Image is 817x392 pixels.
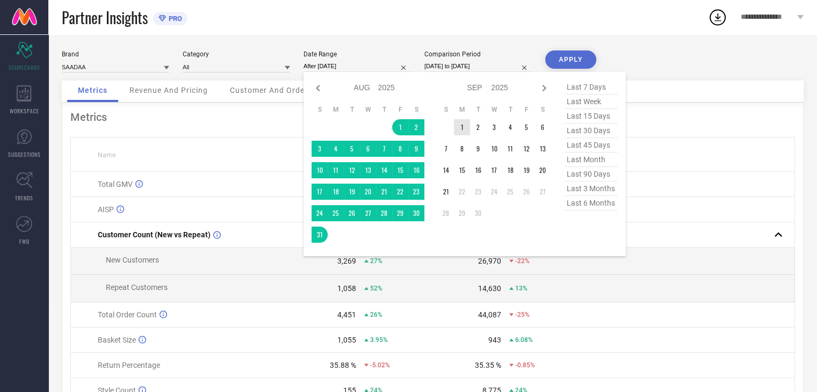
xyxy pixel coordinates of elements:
th: Monday [328,105,344,114]
div: 1,058 [337,284,356,293]
span: last week [564,95,618,109]
span: Repeat Customers [106,283,168,292]
td: Thu Sep 18 2025 [502,162,518,178]
span: WORKSPACE [10,107,39,115]
div: Previous month [312,82,324,95]
td: Tue Sep 23 2025 [470,184,486,200]
td: Sun Aug 17 2025 [312,184,328,200]
td: Fri Sep 12 2025 [518,141,534,157]
th: Saturday [408,105,424,114]
td: Wed Aug 27 2025 [360,205,376,221]
th: Monday [454,105,470,114]
span: last 15 days [564,109,618,124]
td: Sat Aug 02 2025 [408,119,424,135]
td: Fri Sep 19 2025 [518,162,534,178]
td: Sun Aug 10 2025 [312,162,328,178]
td: Fri Sep 26 2025 [518,184,534,200]
td: Thu Aug 21 2025 [376,184,392,200]
td: Fri Aug 01 2025 [392,119,408,135]
td: Sun Aug 31 2025 [312,227,328,243]
th: Sunday [438,105,454,114]
span: last 30 days [564,124,618,138]
td: Thu Aug 28 2025 [376,205,392,221]
span: Basket Size [98,336,136,344]
div: Brand [62,50,169,58]
td: Sat Sep 06 2025 [534,119,551,135]
span: Total GMV [98,180,133,188]
div: 26,970 [478,257,501,265]
td: Thu Sep 25 2025 [502,184,518,200]
span: 3.95% [370,336,388,344]
td: Fri Aug 08 2025 [392,141,408,157]
td: Mon Sep 15 2025 [454,162,470,178]
td: Mon Sep 01 2025 [454,119,470,135]
button: APPLY [545,50,596,69]
td: Wed Aug 13 2025 [360,162,376,178]
th: Saturday [534,105,551,114]
td: Sat Sep 20 2025 [534,162,551,178]
th: Sunday [312,105,328,114]
div: 4,451 [337,310,356,319]
td: Mon Aug 18 2025 [328,184,344,200]
td: Thu Aug 07 2025 [376,141,392,157]
td: Mon Aug 11 2025 [328,162,344,178]
th: Tuesday [470,105,486,114]
span: Metrics [78,86,107,95]
div: 35.88 % [330,361,356,369]
th: Wednesday [486,105,502,114]
span: last 7 days [564,80,618,95]
th: Thursday [376,105,392,114]
span: FWD [19,237,30,245]
div: 35.35 % [475,361,501,369]
td: Wed Aug 06 2025 [360,141,376,157]
td: Wed Sep 17 2025 [486,162,502,178]
th: Thursday [502,105,518,114]
span: Return Percentage [98,361,160,369]
td: Mon Sep 29 2025 [454,205,470,221]
span: SCORECARDS [9,63,40,71]
td: Mon Aug 25 2025 [328,205,344,221]
td: Sun Sep 07 2025 [438,141,454,157]
th: Friday [392,105,408,114]
td: Sun Sep 21 2025 [438,184,454,200]
div: Date Range [303,50,411,58]
td: Sat Aug 16 2025 [408,162,424,178]
span: Partner Insights [62,6,148,28]
td: Fri Aug 15 2025 [392,162,408,178]
span: 52% [370,285,382,292]
span: Customer Count (New vs Repeat) [98,230,211,239]
td: Mon Sep 08 2025 [454,141,470,157]
td: Wed Sep 03 2025 [486,119,502,135]
td: Tue Aug 19 2025 [344,184,360,200]
td: Thu Sep 11 2025 [502,141,518,157]
div: 44,087 [478,310,501,319]
th: Wednesday [360,105,376,114]
td: Sat Sep 27 2025 [534,184,551,200]
div: 14,630 [478,284,501,293]
span: Name [98,151,115,159]
td: Sat Aug 30 2025 [408,205,424,221]
div: Metrics [70,111,795,124]
td: Sun Aug 24 2025 [312,205,328,221]
span: SUGGESTIONS [8,150,41,158]
span: last 90 days [564,167,618,182]
td: Tue Aug 12 2025 [344,162,360,178]
input: Select comparison period [424,61,532,72]
span: PRO [166,14,182,23]
td: Tue Sep 09 2025 [470,141,486,157]
td: Wed Sep 24 2025 [486,184,502,200]
span: -25% [515,311,530,318]
span: TRENDS [15,194,33,202]
td: Thu Sep 04 2025 [502,119,518,135]
span: Total Order Count [98,310,157,319]
span: -0.85% [515,361,535,369]
span: -5.02% [370,361,390,369]
td: Wed Sep 10 2025 [486,141,502,157]
td: Tue Sep 16 2025 [470,162,486,178]
input: Select date range [303,61,411,72]
td: Thu Aug 14 2025 [376,162,392,178]
span: 6.08% [515,336,533,344]
span: Customer And Orders [230,86,312,95]
span: last 45 days [564,138,618,153]
div: 1,055 [337,336,356,344]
